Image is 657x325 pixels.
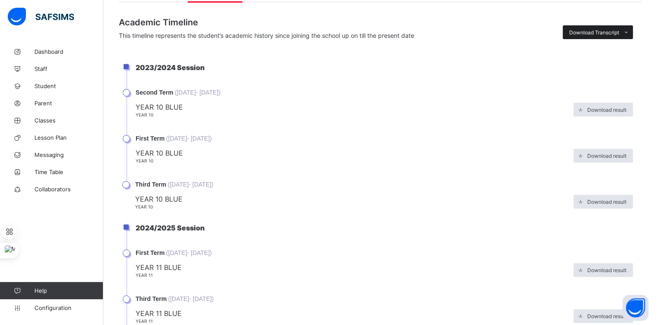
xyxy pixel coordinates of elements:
span: ( [DATE] - [DATE] ) [166,249,212,256]
img: safsims [8,8,74,26]
span: YEAR 10 [136,158,153,163]
span: Time Table [34,169,103,175]
span: Messaging [34,151,103,158]
span: ( [DATE] - [DATE] ) [167,181,213,188]
span: Download Transcript [569,29,619,36]
span: Download result [587,313,626,319]
span: Staff [34,65,103,72]
span: Parent [34,100,103,107]
span: Student [34,83,103,89]
span: Download result [587,199,626,205]
span: ( [DATE] - [DATE] ) [168,295,214,302]
span: Configuration [34,304,103,311]
span: YEAR 11 [136,319,153,324]
span: Download result [587,153,626,159]
span: YEAR 11 BLUE [136,263,569,272]
span: YEAR 10 BLUE [135,195,569,203]
span: Help [34,287,103,294]
span: Second Term [136,89,174,96]
span: YEAR 10 BLUE [136,103,569,111]
span: ( [DATE] - [DATE] ) [166,135,212,142]
span: Third Term [135,181,166,188]
span: Third Term [136,295,167,302]
span: YEAR 10 BLUE [136,149,569,157]
span: Dashboard [34,48,103,55]
span: First Term [136,249,164,256]
span: YEAR 11 [136,273,153,278]
button: Open asap [623,295,648,321]
span: YEAR 10 [136,112,153,117]
span: Download result [587,107,626,113]
span: 2023/2024 Session [136,63,205,72]
span: Download result [587,267,626,273]
span: First Term [136,135,164,142]
span: Lesson Plan [34,134,103,141]
span: Collaborators [34,186,103,193]
span: This timeline represents the student’s academic history since joining the school up on till the p... [119,32,414,39]
span: ( [DATE] - [DATE] ) [175,89,220,96]
span: YEAR 11 BLUE [136,309,569,318]
span: Academic Timeline [119,17,558,28]
span: 2024/2025 Session [136,224,205,232]
span: Classes [34,117,103,124]
span: YEAR 10 [135,204,153,209]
